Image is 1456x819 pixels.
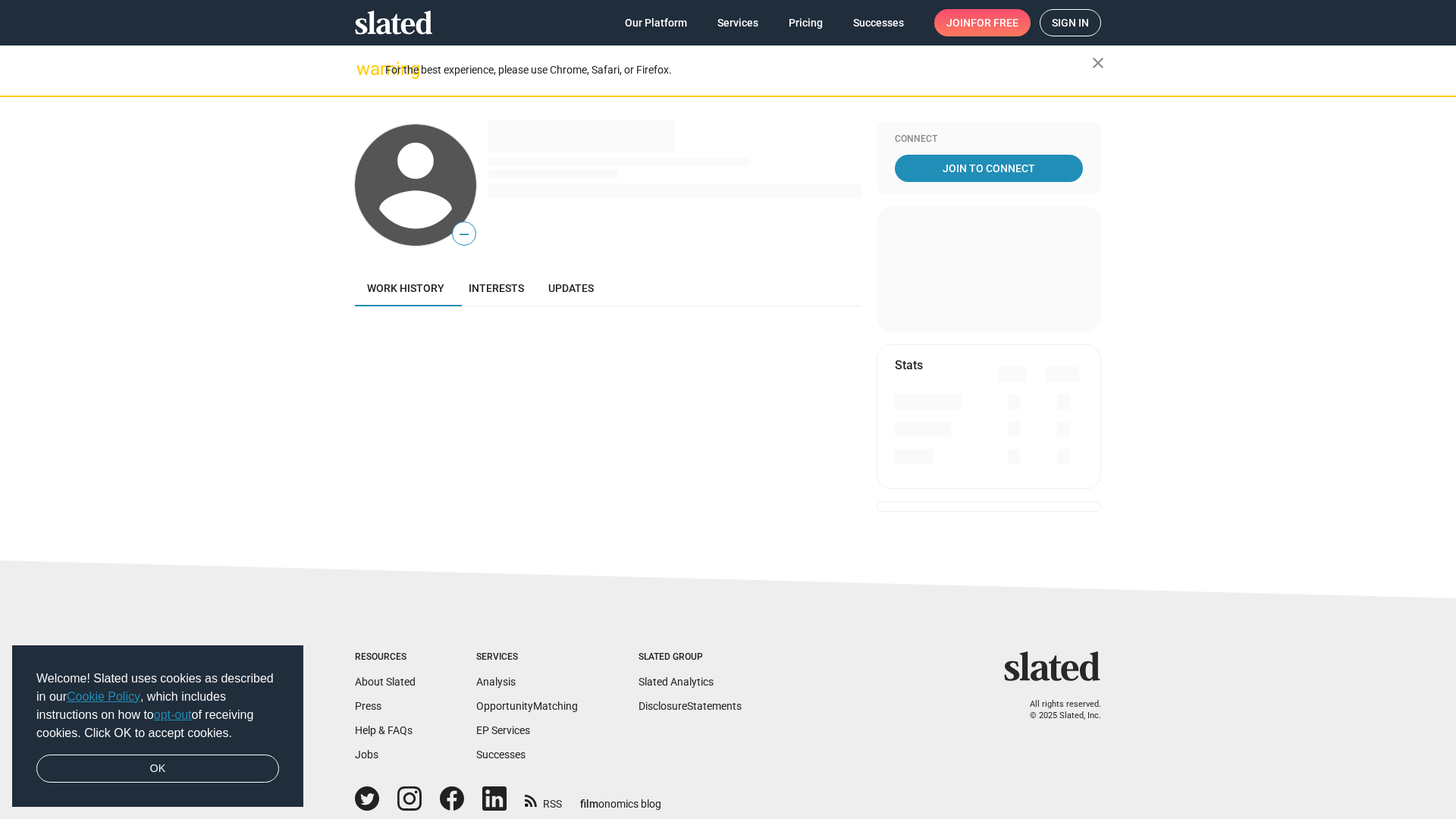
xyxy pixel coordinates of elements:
[355,651,416,664] div: Resources
[356,60,375,78] mat-icon: warning
[385,60,1092,80] div: For the best experience, please use Chrome, Safari, or Firefox.
[625,9,687,36] span: Our Platform
[67,690,140,703] a: Cookie Policy
[898,155,1080,182] span: Join To Connect
[476,748,526,761] a: Successes
[777,9,835,36] a: Pricing
[1089,54,1107,72] mat-icon: close
[705,9,770,36] a: Services
[453,224,475,244] span: —
[36,670,279,742] span: Welcome! Slated uses cookies as described in our , which includes instructions on how to of recei...
[548,282,594,294] span: Updates
[355,676,416,688] a: About Slated
[971,9,1018,36] span: for free
[367,282,444,294] span: Work history
[355,724,413,736] a: Help & FAQs
[580,798,598,810] span: film
[476,700,578,712] a: OpportunityMatching
[536,270,606,306] a: Updates
[355,748,378,761] a: Jobs
[525,788,562,811] a: RSS
[895,155,1083,182] a: Join To Connect
[469,282,524,294] span: Interests
[946,9,1018,36] span: Join
[853,9,904,36] span: Successes
[841,9,916,36] a: Successes
[12,645,303,808] div: cookieconsent
[639,651,742,664] div: Slated Group
[1040,9,1101,36] a: Sign in
[457,270,536,306] a: Interests
[1052,10,1089,36] span: Sign in
[355,700,381,712] a: Press
[895,133,1083,146] div: Connect
[476,676,516,688] a: Analysis
[613,9,699,36] a: Our Platform
[789,9,823,36] span: Pricing
[580,785,661,811] a: filmonomics blog
[476,724,530,736] a: EP Services
[895,357,923,373] mat-card-title: Stats
[1014,699,1101,721] p: All rights reserved. © 2025 Slated, Inc.
[476,651,578,664] div: Services
[355,270,457,306] a: Work history
[36,755,279,783] a: dismiss cookie message
[639,700,742,712] a: DisclosureStatements
[717,9,758,36] span: Services
[934,9,1031,36] a: Joinfor free
[639,676,714,688] a: Slated Analytics
[154,708,192,721] a: opt-out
